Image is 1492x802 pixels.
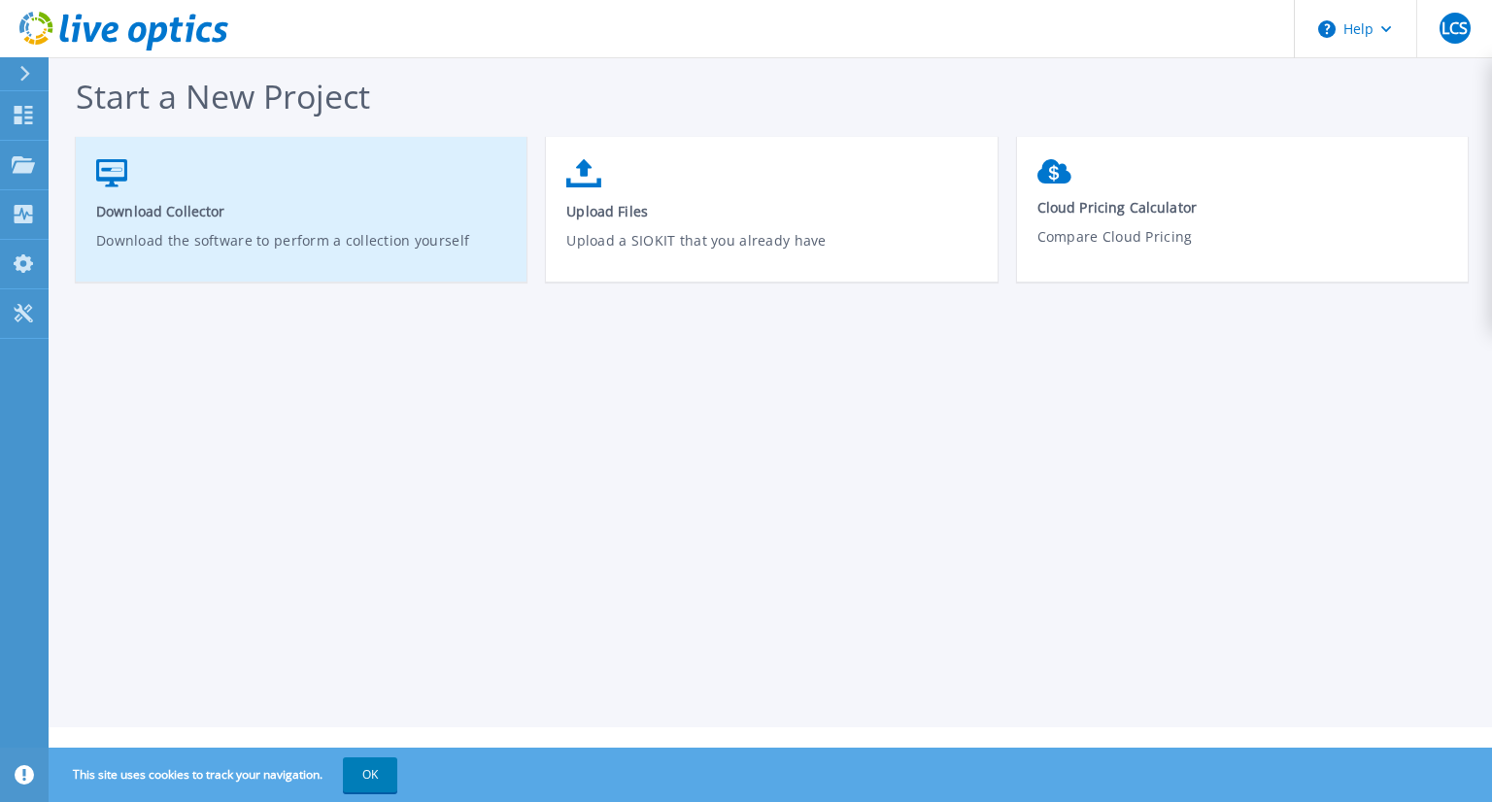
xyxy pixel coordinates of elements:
[96,230,507,275] p: Download the software to perform a collection yourself
[1017,150,1468,285] a: Cloud Pricing CalculatorCompare Cloud Pricing
[76,74,370,118] span: Start a New Project
[1037,198,1448,217] span: Cloud Pricing Calculator
[343,757,397,792] button: OK
[53,757,397,792] span: This site uses cookies to track your navigation.
[96,202,507,220] span: Download Collector
[566,230,977,275] p: Upload a SIOKIT that you already have
[566,202,977,220] span: Upload Files
[1441,20,1468,36] span: LCS
[76,150,526,288] a: Download CollectorDownload the software to perform a collection yourself
[1037,226,1448,271] p: Compare Cloud Pricing
[546,150,997,288] a: Upload FilesUpload a SIOKIT that you already have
